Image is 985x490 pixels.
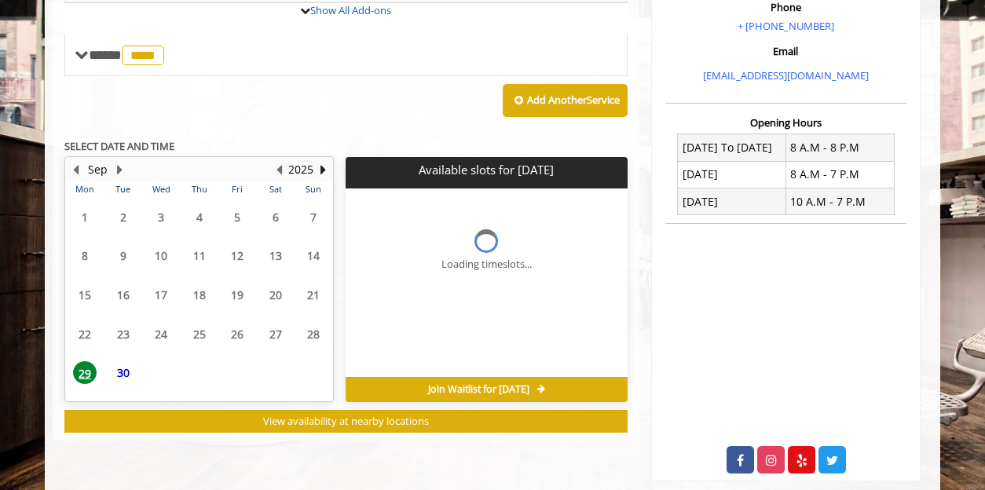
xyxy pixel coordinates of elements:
div: Loading timeslots... [441,256,532,272]
b: Add Another Service [527,93,620,107]
a: [EMAIL_ADDRESS][DOMAIN_NAME] [703,68,869,82]
th: Thu [180,181,218,197]
span: 29 [73,361,97,384]
button: Add AnotherService [503,84,628,117]
th: Mon [66,181,104,197]
td: 10 A.M - 7 P.M [785,188,894,215]
span: Join Waitlist for [DATE] [428,383,529,396]
a: Show All Add-ons [310,3,391,17]
button: Previous Month [69,161,82,178]
h3: Email [669,46,903,57]
td: [DATE] To [DATE] [678,134,786,161]
th: Tue [104,181,141,197]
td: Select day30 [104,353,141,393]
button: Previous Year [273,161,285,178]
div: The Made Man Senior Barber Haircut Add-onS [64,2,628,3]
td: [DATE] [678,188,786,215]
button: Sep [88,161,108,178]
th: Sat [256,181,294,197]
h3: Opening Hours [665,117,906,128]
button: Next Year [317,161,329,178]
button: 2025 [288,161,313,178]
td: 8 A.M - 8 P.M [785,134,894,161]
td: [DATE] [678,161,786,188]
td: Select day29 [66,353,104,393]
h3: Phone [669,2,903,13]
p: Available slots for [DATE] [352,163,621,177]
th: Sun [295,181,333,197]
span: View availability at nearby locations [263,414,429,428]
th: Wed [142,181,180,197]
a: + [PHONE_NUMBER] [738,19,834,33]
b: SELECT DATE AND TIME [64,139,174,153]
th: Fri [218,181,256,197]
span: 30 [112,361,135,384]
button: View availability at nearby locations [64,410,628,433]
button: Next Month [113,161,126,178]
td: 8 A.M - 7 P.M [785,161,894,188]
